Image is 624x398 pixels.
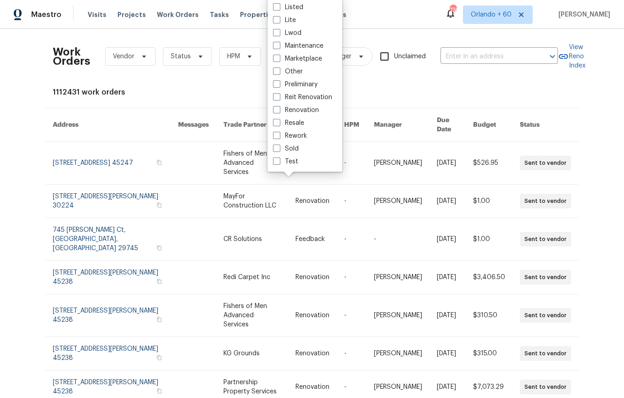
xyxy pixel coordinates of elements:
span: [PERSON_NAME] [555,10,610,19]
span: Maestro [31,10,61,19]
td: Renovation [288,261,337,294]
div: 1112431 work orders [53,88,571,97]
td: Redi Carpet Inc [216,261,288,294]
span: Properties [240,10,276,19]
td: Renovation [288,185,337,218]
h2: Work Orders [53,47,90,66]
td: Fishers of Men Advanced Services [216,294,288,337]
button: Copy Address [155,315,163,324]
td: - [337,142,367,185]
td: Renovation [288,294,337,337]
span: Orlando + 60 [471,10,512,19]
td: Renovation [288,337,337,370]
th: Manager [367,108,429,142]
span: HPM [227,52,240,61]
button: Copy Address [155,387,163,395]
label: Listed [273,3,303,12]
td: - [337,261,367,294]
th: HPM [337,108,367,142]
a: View Reno Index [558,43,585,70]
th: Status [513,108,579,142]
button: Copy Address [155,353,163,362]
th: Due Date [429,108,466,142]
td: - [337,218,367,261]
td: - [337,185,367,218]
td: MayFor Construction LLC [216,185,288,218]
label: Resale [273,118,304,128]
td: [PERSON_NAME] [367,337,429,370]
label: Preliminary [273,80,318,89]
label: Maintenance [273,41,323,50]
span: Status [171,52,191,61]
td: KG Grounds [216,337,288,370]
label: Renovation [273,106,319,115]
th: Budget [466,108,513,142]
div: 774 [450,6,456,15]
button: Open [546,50,559,63]
span: Work Orders [157,10,199,19]
span: Projects [117,10,146,19]
label: Lite [273,16,296,25]
label: Reit Renovation [273,93,332,102]
label: Test [273,157,298,166]
td: [PERSON_NAME] [367,185,429,218]
td: [PERSON_NAME] [367,261,429,294]
button: Copy Address [155,201,163,209]
td: [PERSON_NAME] [367,142,429,185]
td: Fishers of Men Advanced Services [216,142,288,185]
label: Sold [273,144,299,153]
label: Other [273,67,303,76]
td: - [337,337,367,370]
td: - [337,294,367,337]
td: [PERSON_NAME] [367,294,429,337]
th: Address [45,108,171,142]
span: Vendor [113,52,134,61]
button: Copy Address [155,277,163,286]
button: Copy Address [155,158,163,167]
input: Enter in an address [440,50,532,64]
th: Trade Partner [216,108,288,142]
td: CR Solutions [216,218,288,261]
span: Unclaimed [394,52,426,62]
td: Feedback [288,218,337,261]
span: Tasks [210,11,229,18]
td: - [367,218,429,261]
label: Lwod [273,28,301,38]
button: Copy Address [155,244,163,252]
th: Messages [171,108,216,142]
span: Visits [88,10,106,19]
label: Marketplace [273,54,322,63]
label: Rework [273,131,307,140]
